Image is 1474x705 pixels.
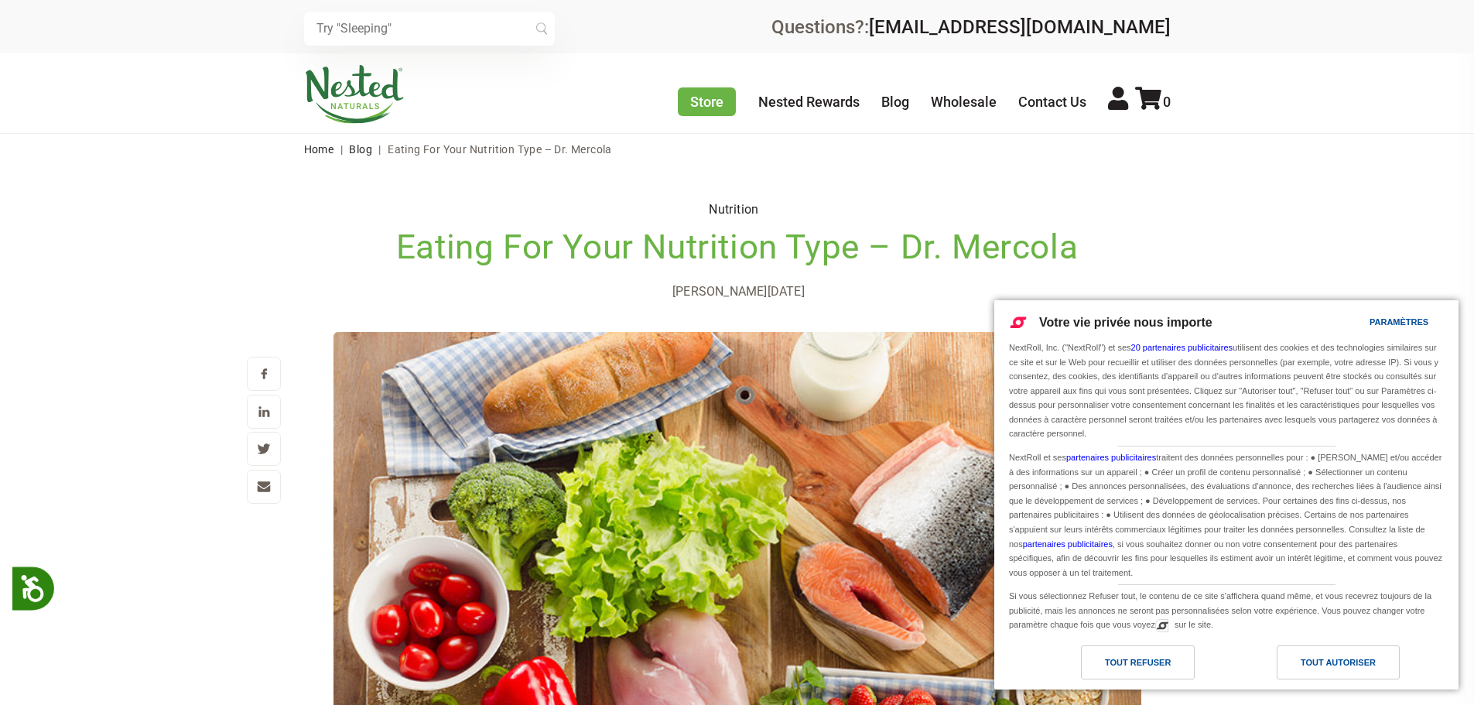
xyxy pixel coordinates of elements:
a: Home [304,143,334,156]
nav: breadcrumbs [304,134,1171,165]
a: partenaires publicitaires [1023,539,1113,549]
a: 0 [1135,94,1171,110]
a: [EMAIL_ADDRESS][DOMAIN_NAME] [869,16,1171,38]
a: Nested Rewards [758,94,860,110]
span: 0 [1163,94,1171,110]
span: Votre vie privée nous importe [1039,316,1212,329]
div: · [333,276,1141,307]
a: 20 partenaires publicitaires [1131,343,1233,352]
a: Blog [881,94,909,110]
a: Share on LinkedIn [247,395,281,432]
div: Paramètres [1370,313,1428,330]
a: Nutrition [709,202,759,217]
div: Tout refuser [1105,654,1171,671]
span: [PERSON_NAME][DATE] [672,284,805,299]
div: Questions?: [771,18,1171,36]
a: Tout autoriser [1226,645,1449,687]
div: NextRoll, Inc. ("NextRoll") et ses utilisent des cookies et des technologies similaires sur ce si... [1006,339,1447,443]
span: Eating For Your Nutrition Type – Dr. Mercola [388,143,612,156]
div: Si vous sélectionnez Refuser tout, le contenu de ce site s'affichera quand même, et vous recevrez... [1006,585,1447,634]
span: | [374,143,385,156]
h1: Eating For Your Nutrition Type – Dr. Mercola [333,230,1141,264]
div: NextRoll et ses traitent des données personnelles pour : ● [PERSON_NAME] et/ou accéder à des info... [1006,447,1447,581]
img: Nested Naturals [304,65,405,124]
a: Wholesale [931,94,997,110]
a: Blog [349,143,372,156]
a: Store [678,87,736,116]
a: Paramètres [1342,310,1380,338]
a: partenaires publicitaires [1066,453,1156,462]
div: Tout autoriser [1301,654,1376,671]
a: Tout refuser [1004,645,1226,687]
input: Try "Sleeping" [304,12,555,46]
span: | [337,143,347,156]
a: Contact Us [1018,94,1086,110]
